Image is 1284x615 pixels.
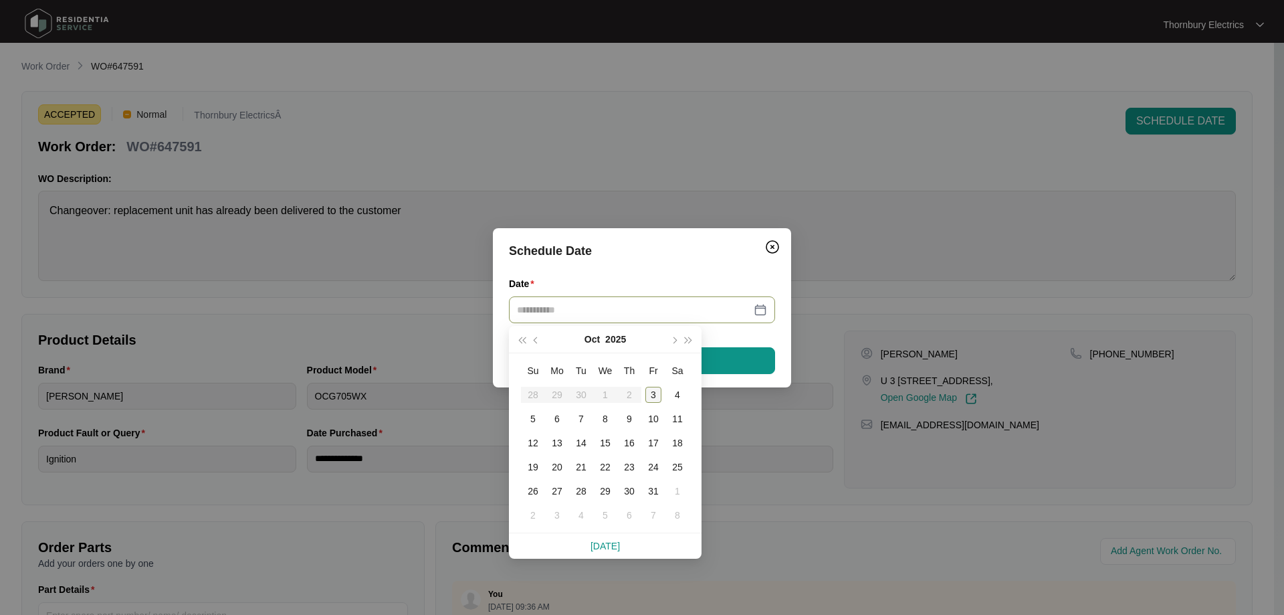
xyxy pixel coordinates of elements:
div: 7 [645,507,661,523]
div: 11 [669,411,685,427]
button: Close [762,236,783,258]
div: 4 [573,507,589,523]
div: 19 [525,459,541,475]
td: 2025-10-26 [521,479,545,503]
div: 24 [645,459,661,475]
td: 2025-10-07 [569,407,593,431]
td: 2025-10-31 [641,479,665,503]
td: 2025-10-28 [569,479,593,503]
div: 6 [549,411,565,427]
td: 2025-10-29 [593,479,617,503]
div: 12 [525,435,541,451]
div: 8 [597,411,613,427]
div: 13 [549,435,565,451]
div: 14 [573,435,589,451]
td: 2025-10-15 [593,431,617,455]
td: 2025-10-12 [521,431,545,455]
div: 20 [549,459,565,475]
button: 2025 [605,326,626,353]
div: 25 [669,459,685,475]
div: 2 [525,507,541,523]
th: Sa [665,359,689,383]
div: 29 [597,483,613,499]
div: 1 [669,483,685,499]
td: 2025-11-08 [665,503,689,527]
td: 2025-11-03 [545,503,569,527]
td: 2025-10-27 [545,479,569,503]
div: 31 [645,483,661,499]
td: 2025-10-09 [617,407,641,431]
td: 2025-11-01 [665,479,689,503]
td: 2025-10-17 [641,431,665,455]
div: 8 [669,507,685,523]
div: 5 [525,411,541,427]
td: 2025-10-14 [569,431,593,455]
td: 2025-10-06 [545,407,569,431]
td: 2025-10-20 [545,455,569,479]
td: 2025-11-04 [569,503,593,527]
td: 2025-10-23 [617,455,641,479]
td: 2025-10-10 [641,407,665,431]
div: 27 [549,483,565,499]
td: 2025-10-21 [569,455,593,479]
img: closeCircle [764,239,780,255]
th: Th [617,359,641,383]
th: Fr [641,359,665,383]
th: We [593,359,617,383]
td: 2025-10-11 [665,407,689,431]
div: 22 [597,459,613,475]
th: Su [521,359,545,383]
div: 10 [645,411,661,427]
div: 9 [621,411,637,427]
td: 2025-10-03 [641,383,665,407]
input: Date [517,302,751,317]
div: 4 [669,387,685,403]
div: 3 [549,507,565,523]
td: 2025-10-13 [545,431,569,455]
td: 2025-11-05 [593,503,617,527]
div: 18 [669,435,685,451]
td: 2025-10-18 [665,431,689,455]
div: Schedule Date [509,242,775,260]
td: 2025-10-24 [641,455,665,479]
td: 2025-11-02 [521,503,545,527]
th: Tu [569,359,593,383]
td: 2025-10-19 [521,455,545,479]
div: 28 [573,483,589,499]
div: 5 [597,507,613,523]
div: 23 [621,459,637,475]
div: 3 [645,387,661,403]
td: 2025-10-08 [593,407,617,431]
div: 7 [573,411,589,427]
td: 2025-10-25 [665,455,689,479]
td: 2025-10-16 [617,431,641,455]
label: Date [509,277,540,290]
td: 2025-10-22 [593,455,617,479]
td: 2025-10-05 [521,407,545,431]
td: 2025-11-06 [617,503,641,527]
div: 26 [525,483,541,499]
div: 16 [621,435,637,451]
td: 2025-10-04 [665,383,689,407]
td: 2025-11-07 [641,503,665,527]
button: Oct [584,326,600,353]
div: 15 [597,435,613,451]
a: [DATE] [591,541,620,551]
td: 2025-10-30 [617,479,641,503]
th: Mo [545,359,569,383]
div: 6 [621,507,637,523]
div: 21 [573,459,589,475]
div: 17 [645,435,661,451]
div: 30 [621,483,637,499]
